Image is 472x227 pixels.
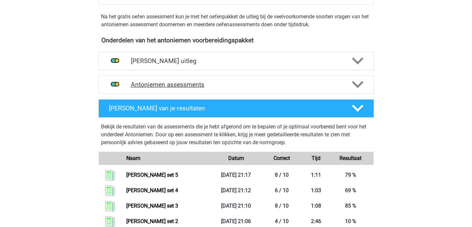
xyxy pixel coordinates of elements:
[126,187,178,193] a: [PERSON_NAME] set 4
[107,53,123,69] img: antoniemen uitleg
[96,76,377,94] a: assessments Antoniemen assessments
[101,123,371,147] p: Bekijk de resultaten van de assessments die je hebt afgerond om te bepalen of je optimaal voorber...
[96,99,377,118] a: [PERSON_NAME] van je resultaten
[305,154,328,162] div: Tijd
[259,154,305,162] div: Correct
[107,76,123,93] img: antoniemen assessments
[126,172,178,178] a: [PERSON_NAME] set 5
[126,203,178,209] a: [PERSON_NAME] set 3
[121,154,213,162] div: Naam
[126,218,178,224] a: [PERSON_NAME] set 2
[328,154,374,162] div: Resultaat
[109,104,341,112] h4: [PERSON_NAME] van je resultaten
[98,13,374,29] div: Na het gratis oefen assessment kun je met het oefenpakket de uitleg bij de veelvoorkomende soorte...
[131,57,341,65] h4: [PERSON_NAME] uitleg
[131,81,341,88] h4: Antoniemen assessments
[96,52,377,70] a: uitleg [PERSON_NAME] uitleg
[101,36,371,44] h4: Onderdelen van het antoniemen voorbereidingspakket
[213,154,259,162] div: Datum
